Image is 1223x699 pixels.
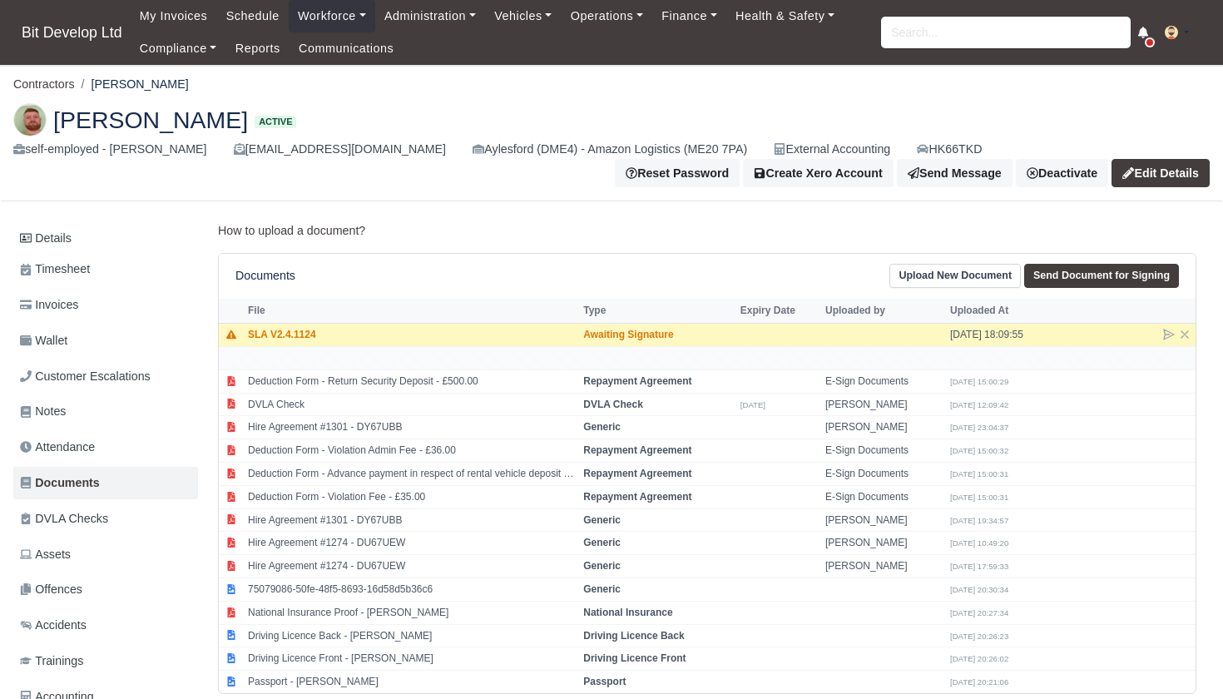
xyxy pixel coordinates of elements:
td: [PERSON_NAME] [821,532,946,555]
a: Timesheet [13,253,198,285]
span: Offences [20,580,82,599]
a: Bit Develop Ltd [13,17,131,49]
td: [PERSON_NAME] [821,416,946,439]
a: Send Document for Signing [1024,264,1179,288]
a: How to upload a document? [218,224,365,237]
small: [DATE] 20:26:02 [950,654,1008,663]
strong: Generic [583,560,621,572]
a: Accidents [13,609,198,642]
th: Uploaded by [821,299,946,324]
strong: Repayment Agreement [583,491,691,503]
small: [DATE] 17:59:33 [950,562,1008,571]
small: [DATE] 15:00:29 [950,377,1008,386]
td: SLA V2.4.1124 [244,324,579,347]
small: [DATE] 23:04:37 [950,423,1008,432]
a: Invoices [13,289,198,321]
a: Compliance [131,32,226,65]
span: Active [255,116,296,128]
td: Deduction Form - Violation Admin Fee - £36.00 [244,439,579,463]
small: [DATE] 15:00:31 [950,493,1008,502]
a: Assets [13,538,198,571]
strong: Passport [583,676,626,687]
strong: Driving Licence Back [583,630,684,642]
td: Deduction Form - Violation Fee - £35.00 [244,485,579,508]
strong: DVLA Check [583,399,643,410]
button: Reset Password [615,159,740,187]
span: Notes [20,402,66,421]
div: self-employed - [PERSON_NAME] [13,140,207,159]
th: Type [579,299,736,324]
td: Awaiting Signature [579,324,736,347]
a: Edit Details [1112,159,1210,187]
td: 75079086-50fe-48f5-8693-16d58d5b36c6 [244,578,579,602]
strong: Generic [583,537,621,548]
a: Upload New Document [889,264,1021,288]
a: Wallet [13,325,198,357]
a: DVLA Checks [13,503,198,535]
td: Hire Agreement #1301 - DY67UBB [244,508,579,532]
small: [DATE] 10:49:20 [950,538,1008,548]
a: Trainings [13,645,198,677]
td: E-Sign Documents [821,463,946,486]
a: Attendance [13,431,198,464]
span: Customer Escalations [20,367,151,386]
th: Expiry Date [736,299,821,324]
small: [DATE] 20:21:06 [950,677,1008,687]
td: Hire Agreement #1274 - DU67UEW [244,532,579,555]
td: [PERSON_NAME] [821,508,946,532]
strong: Generic [583,514,621,526]
td: Deduction Form - Return Security Deposit - £500.00 [244,369,579,393]
td: Passport - [PERSON_NAME] [244,671,579,693]
h6: Documents [235,269,295,283]
a: Documents [13,467,198,499]
small: [DATE] 12:09:42 [950,400,1008,409]
span: Trainings [20,652,83,671]
th: File [244,299,579,324]
strong: Driving Licence Front [583,652,686,664]
div: [EMAIL_ADDRESS][DOMAIN_NAME] [234,140,446,159]
td: Deduction Form - Advance payment in respect of rental vehicle deposit - £500.00 [244,463,579,486]
td: [PERSON_NAME] [821,393,946,416]
span: Invoices [20,295,78,315]
a: Deactivate [1016,159,1108,187]
button: Create Xero Account [743,159,894,187]
td: Hire Agreement #1274 - DU67UEW [244,555,579,578]
strong: Repayment Agreement [583,444,691,456]
strong: Generic [583,421,621,433]
span: Documents [20,473,100,493]
small: [DATE] [740,400,765,409]
strong: National Insurance [583,607,672,618]
span: Wallet [20,331,67,350]
span: Assets [20,545,71,564]
input: Search... [881,17,1131,48]
a: Customer Escalations [13,360,198,393]
td: National Insurance Proof - [PERSON_NAME] [244,601,579,624]
small: [DATE] 20:30:34 [950,585,1008,594]
td: Driving Licence Front - [PERSON_NAME] [244,647,579,671]
small: [DATE] 19:34:57 [950,516,1008,525]
td: E-Sign Documents [821,369,946,393]
small: [DATE] 20:26:23 [950,632,1008,641]
a: Communications [290,32,404,65]
td: DVLA Check [244,393,579,416]
strong: Repayment Agreement [583,468,691,479]
td: E-Sign Documents [821,485,946,508]
td: Driving Licence Back - [PERSON_NAME] [244,624,579,647]
small: [DATE] 15:00:32 [950,446,1008,455]
div: Timothy Carnell mckean [1,90,1222,201]
a: Send Message [897,159,1013,187]
div: Aylesford (DME4) - Amazon Logistics (ME20 7PA) [473,140,747,159]
td: [PERSON_NAME] [821,555,946,578]
td: E-Sign Documents [821,439,946,463]
a: Notes [13,395,198,428]
a: Contractors [13,77,75,91]
span: [PERSON_NAME] [53,108,248,131]
td: Hire Agreement #1301 - DY67UBB [244,416,579,439]
small: [DATE] 15:00:31 [950,469,1008,478]
a: Reports [226,32,290,65]
div: External Accounting [774,140,890,159]
span: Accidents [20,616,87,635]
strong: Repayment Agreement [583,375,691,387]
strong: Generic [583,583,621,595]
